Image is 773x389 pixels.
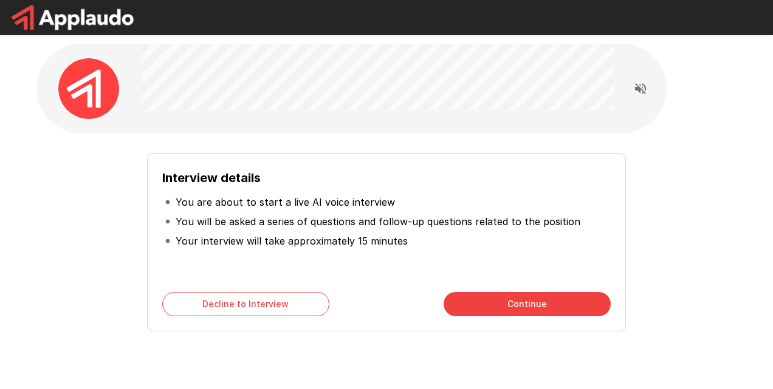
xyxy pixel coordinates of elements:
b: Interview details [162,171,261,185]
img: applaudo_avatar.png [58,58,119,119]
button: Read questions aloud [628,76,653,101]
p: You are about to start a live AI voice interview [176,195,395,209]
button: Continue [444,292,611,316]
p: Your interview will take approximately 15 minutes [176,234,408,248]
p: You will be asked a series of questions and follow-up questions related to the position [176,214,580,229]
button: Decline to Interview [162,292,329,316]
